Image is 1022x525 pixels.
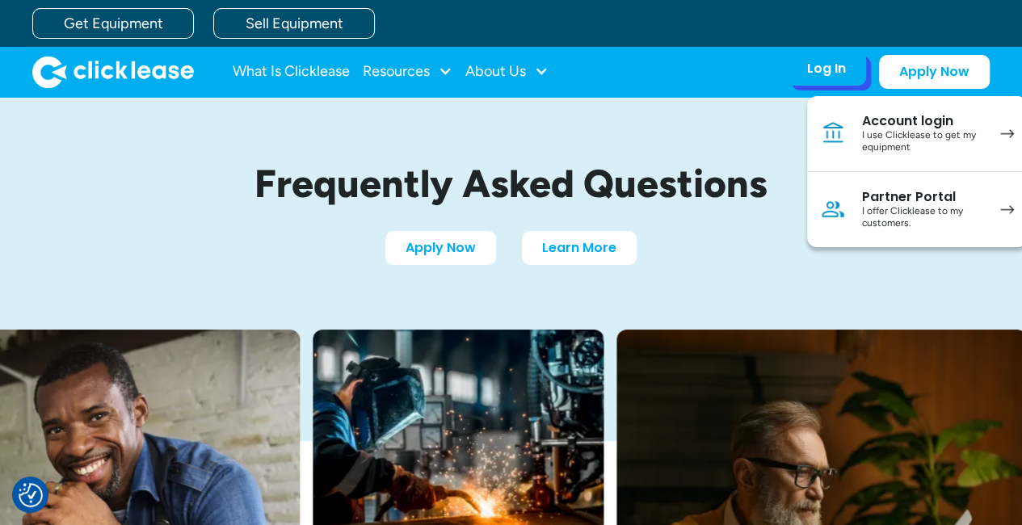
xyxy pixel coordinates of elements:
div: I offer Clicklease to my customers. [862,205,984,230]
a: home [32,56,194,88]
div: Log In [807,61,846,77]
img: Clicklease logo [32,56,194,88]
img: Person icon [820,196,846,222]
h1: Frequently Asked Questions [132,162,891,205]
div: Account login [862,113,984,129]
div: Partner Portal [862,189,984,205]
a: Sell Equipment [213,8,375,39]
img: Revisit consent button [19,483,43,507]
button: Consent Preferences [19,483,43,507]
div: I use Clicklease to get my equipment [862,129,984,154]
img: arrow [1000,205,1014,214]
a: Apply Now [879,55,990,89]
a: Get Equipment [32,8,194,39]
div: About Us [465,56,549,88]
div: Resources [363,56,452,88]
a: Learn More [522,231,637,265]
a: What Is Clicklease [233,56,350,88]
img: arrow [1000,129,1014,138]
a: Apply Now [385,231,496,265]
img: Bank icon [820,120,846,146]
